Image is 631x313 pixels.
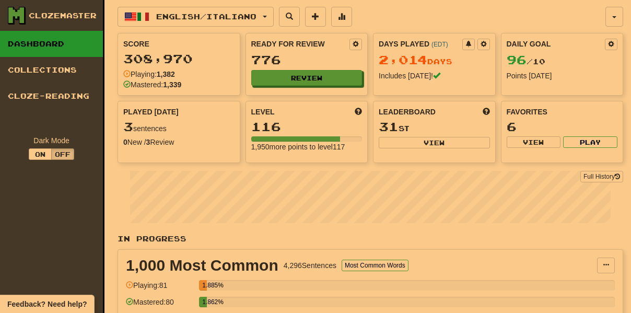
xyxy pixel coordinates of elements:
[123,39,235,49] div: Score
[342,260,408,271] button: Most Common Words
[123,137,235,147] div: New / Review
[580,171,623,182] a: Full History
[118,234,623,244] p: In Progress
[379,120,490,134] div: st
[163,80,181,89] strong: 1,339
[483,107,490,117] span: This week in points, UTC
[379,107,436,117] span: Leaderboard
[431,41,448,48] a: (EDT)
[563,136,617,148] button: Play
[251,53,363,66] div: 776
[123,138,127,146] strong: 0
[123,119,133,134] span: 3
[379,71,490,81] div: Includes [DATE]!
[251,39,350,49] div: Ready for Review
[507,136,561,148] button: View
[355,107,362,117] span: Score more points to level up
[507,107,618,117] div: Favorites
[305,7,326,27] button: Add sentence to collection
[379,52,427,67] span: 2,014
[7,299,87,309] span: Open feedback widget
[379,39,462,49] div: Days Played
[251,70,363,86] button: Review
[251,107,275,117] span: Level
[29,10,97,21] div: Clozemaster
[379,137,490,148] button: View
[202,297,207,307] div: 1.862%
[123,52,235,65] div: 308,970
[507,71,618,81] div: Points [DATE]
[379,119,399,134] span: 31
[202,280,207,291] div: 1.885%
[379,53,490,67] div: Day s
[507,52,527,67] span: 96
[279,7,300,27] button: Search sentences
[123,107,179,117] span: Played [DATE]
[29,148,52,160] button: On
[157,70,175,78] strong: 1,382
[126,280,194,297] div: Playing: 81
[251,120,363,133] div: 116
[507,57,545,66] span: / 10
[146,138,150,146] strong: 3
[331,7,352,27] button: More stats
[507,39,605,50] div: Daily Goal
[126,258,278,273] div: 1,000 Most Common
[118,7,274,27] button: English/Italiano
[8,135,95,146] div: Dark Mode
[507,120,618,133] div: 6
[51,148,74,160] button: Off
[156,12,256,21] span: English / Italiano
[284,260,336,271] div: 4,296 Sentences
[251,142,363,152] div: 1,950 more points to level 117
[123,120,235,134] div: sentences
[123,79,181,90] div: Mastered:
[123,69,175,79] div: Playing:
